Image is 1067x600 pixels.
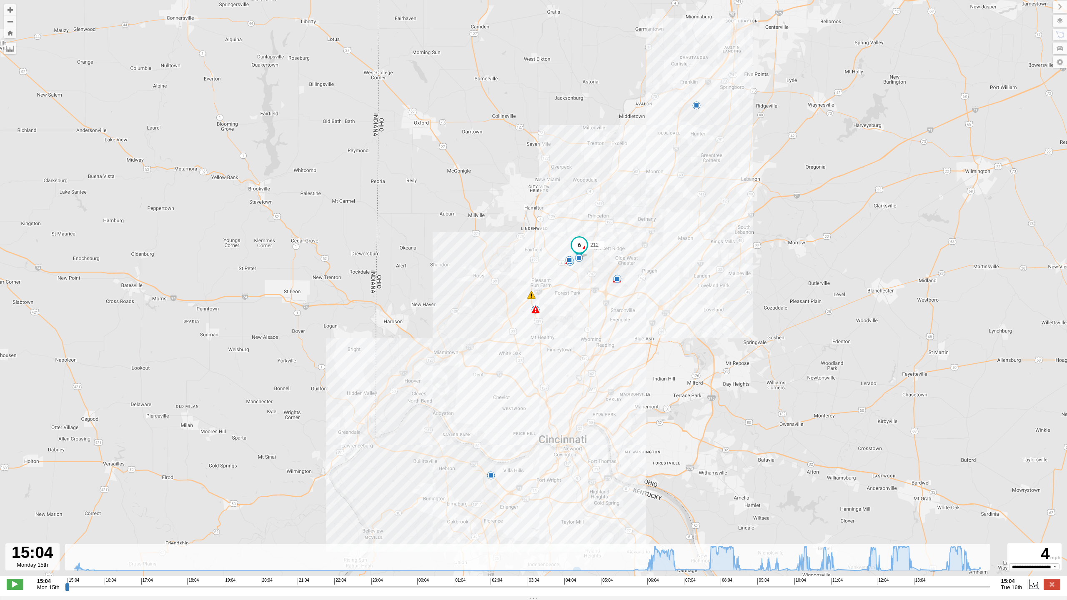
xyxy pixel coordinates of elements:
span: 17:04 [141,578,153,585]
span: 212 [590,242,599,248]
strong: 15:04 [1001,578,1022,584]
span: 08:04 [721,578,732,585]
span: 05:04 [601,578,613,585]
span: 10:04 [794,578,806,585]
span: 19:04 [224,578,235,585]
span: 06:04 [647,578,659,585]
span: 16:04 [105,578,116,585]
span: 23:04 [371,578,383,585]
span: 11:04 [831,578,843,585]
button: Zoom out [4,15,16,27]
span: 03:04 [528,578,539,585]
div: 5 [613,275,621,283]
label: Measure [4,42,16,54]
span: 12:04 [877,578,889,585]
span: Mon 15th Sep 2025 [37,584,60,590]
div: 4 [1009,545,1060,563]
span: 04:04 [564,578,576,585]
span: 09:04 [757,578,769,585]
label: Close [1044,579,1060,590]
label: Map Settings [1053,56,1067,68]
span: 15:04 [68,578,79,585]
span: 01:04 [454,578,466,585]
button: Zoom in [4,4,16,15]
span: 02:04 [491,578,502,585]
label: Play/Stop [7,579,23,590]
span: 20:04 [261,578,273,585]
span: 07:04 [684,578,696,585]
strong: 15:04 [37,578,60,584]
button: Zoom Home [4,27,16,38]
span: 21:04 [298,578,309,585]
span: 22:04 [334,578,346,585]
span: 13:04 [914,578,926,585]
span: 00:04 [417,578,429,585]
span: 18:04 [187,578,199,585]
span: Tue 16th Sep 2025 [1001,584,1022,590]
